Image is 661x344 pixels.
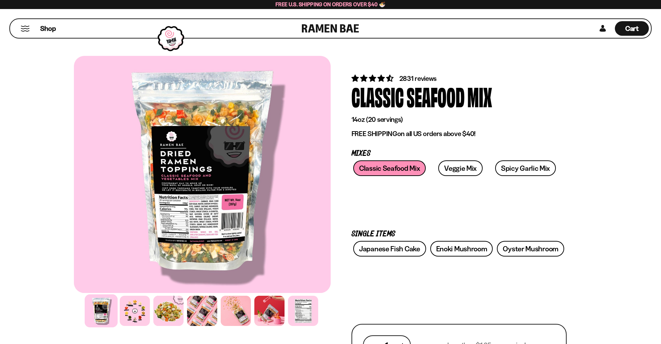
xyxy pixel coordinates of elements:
[351,83,404,109] div: Classic
[351,74,395,83] span: 4.68 stars
[40,24,56,33] span: Shop
[625,24,639,33] span: Cart
[407,83,465,109] div: Seafood
[351,150,567,157] p: Mixes
[40,21,56,36] a: Shop
[351,231,567,237] p: Single Items
[353,241,426,257] a: Japanese Fish Cake
[351,129,567,138] p: on all US orders above $40!
[438,160,483,176] a: Veggie Mix
[497,241,564,257] a: Oyster Mushroom
[20,26,30,32] button: Mobile Menu Trigger
[351,129,397,138] strong: FREE SHIPPING
[430,241,493,257] a: Enoki Mushroom
[467,83,492,109] div: Mix
[615,19,649,38] div: Cart
[399,74,437,83] span: 2831 reviews
[276,1,385,8] span: Free U.S. Shipping on Orders over $40 🍜
[351,115,567,124] p: 14oz (20 servings)
[495,160,556,176] a: Spicy Garlic Mix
